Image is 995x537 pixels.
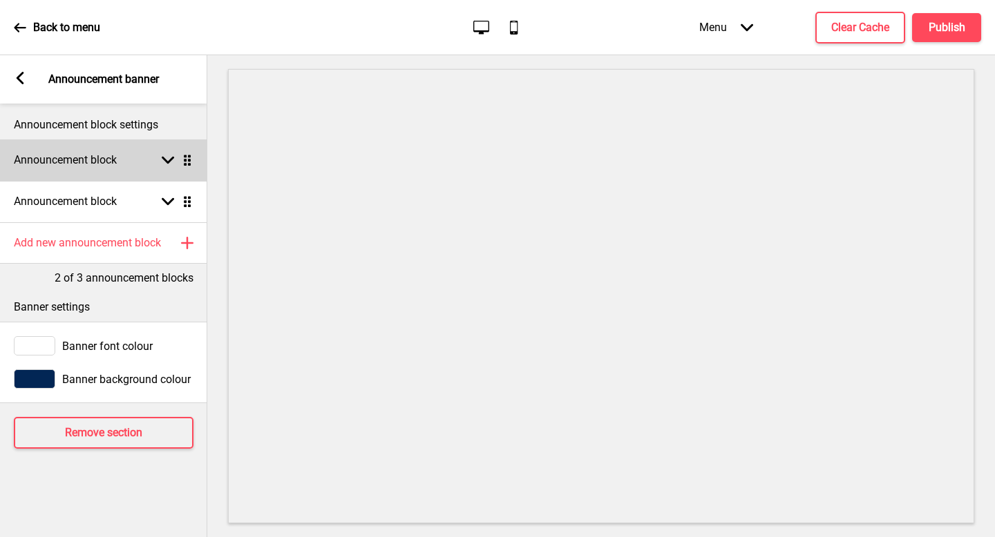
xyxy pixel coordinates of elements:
h4: Add new announcement block [14,235,161,251]
button: Remove section [14,417,193,449]
button: Clear Cache [815,12,905,43]
h4: Remove section [65,425,142,440]
div: Banner font colour [14,336,193,355]
a: Back to menu [14,9,100,46]
h4: Announcement block [14,194,117,209]
p: Banner settings [14,300,193,315]
h4: Clear Cache [831,20,889,35]
p: 2 of 3 announcement blocks [55,271,193,286]
button: Publish [912,13,981,42]
div: Menu [685,7,767,48]
span: Banner font colour [62,340,153,353]
h4: Announcement block [14,153,117,168]
p: Back to menu [33,20,100,35]
span: Banner background colour [62,373,191,386]
p: Announcement block settings [14,117,193,133]
h4: Publish [929,20,965,35]
p: Announcement banner [48,72,159,87]
div: Banner background colour [14,369,193,389]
